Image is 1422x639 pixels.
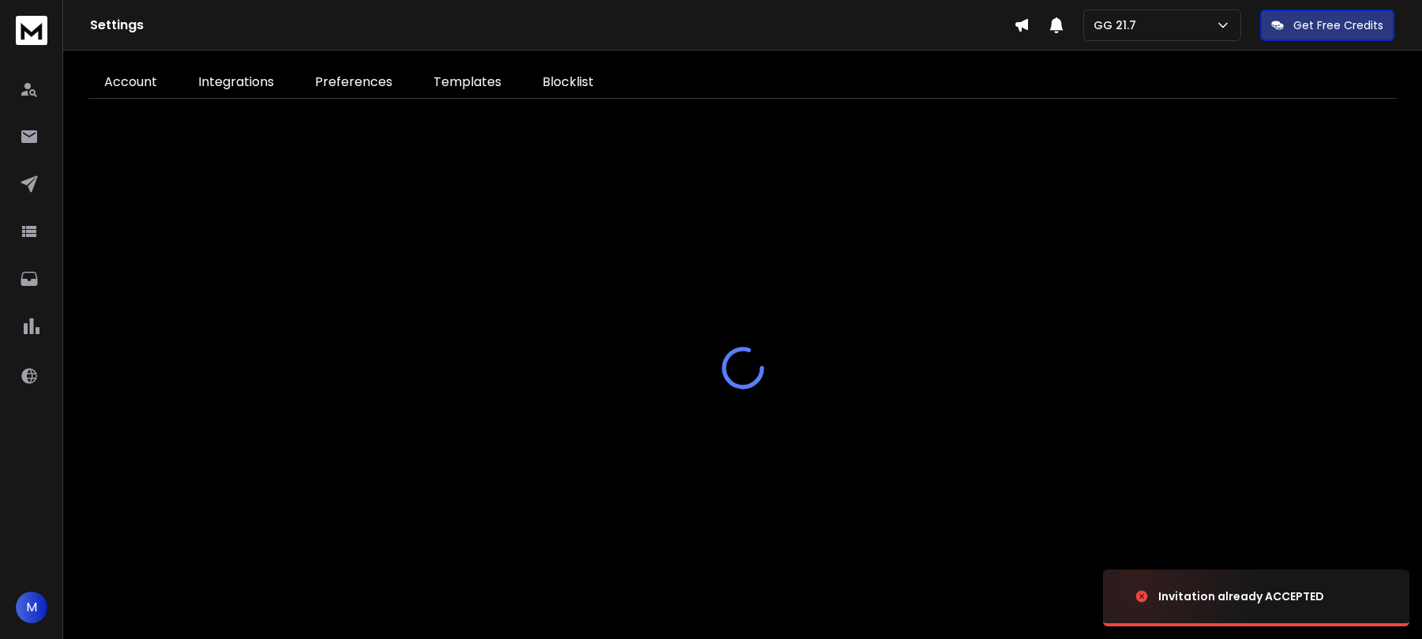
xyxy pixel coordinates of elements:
[418,66,517,98] a: Templates
[1293,17,1383,33] p: Get Free Credits
[16,16,47,45] img: logo
[182,66,290,98] a: Integrations
[1260,9,1394,41] button: Get Free Credits
[16,592,47,623] button: M
[90,16,1014,35] h1: Settings
[299,66,408,98] a: Preferences
[1094,17,1142,33] p: GG 21.7
[88,66,173,98] a: Account
[1158,588,1324,604] div: Invitation already ACCEPTED
[527,66,610,98] a: Blocklist
[1103,554,1261,639] img: image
